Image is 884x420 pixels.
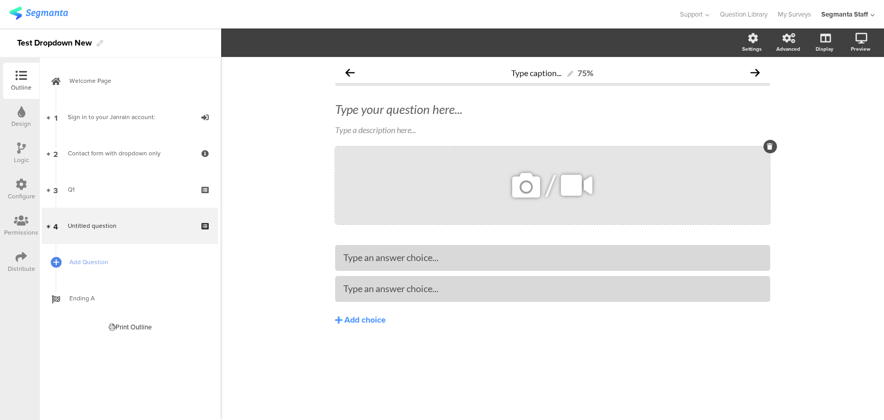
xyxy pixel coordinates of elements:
[42,135,218,171] a: 2 Contact form with dropdown only
[11,119,31,128] div: Design
[42,171,218,208] a: 3 Q1
[335,125,770,135] div: Type a description here...
[53,148,58,159] span: 2
[42,280,218,316] a: Ending A
[343,283,439,294] span: Type an answer choice...
[851,45,871,53] div: Preview
[511,68,561,78] span: Type caption...
[8,192,35,201] div: Configure
[42,208,218,244] a: 4 Untitled question
[53,184,58,195] span: 3
[14,155,29,165] div: Logic
[69,257,202,267] span: Add Question
[69,76,202,86] span: Welcome Page
[11,83,32,92] div: Outline
[68,112,192,122] div: Sign in to your Janrain account:
[42,63,218,99] a: Welcome Page
[9,7,68,20] img: segmanta logo
[8,264,35,273] div: Distribute
[53,220,58,231] span: 4
[335,102,770,117] div: Type your question here...
[68,184,192,195] div: Q1
[4,228,38,237] div: Permissions
[821,9,868,19] div: Segmanta Staff
[109,322,152,332] div: Print Outline
[68,148,192,158] div: Contact form with dropdown only
[42,99,218,135] a: 1 Sign in to your Janrain account:
[816,45,833,53] div: Display
[335,307,770,333] button: Add choice
[545,168,556,202] span: /
[344,315,386,326] div: Add choice
[68,221,117,230] span: Untitled question
[343,252,439,263] span: Type an answer choice...
[69,293,202,303] span: Ending A
[577,68,593,78] div: 75%
[54,111,57,123] span: 1
[776,45,800,53] div: Advanced
[17,35,92,51] div: Test Dropdown New
[680,9,703,19] span: Support
[742,45,762,53] div: Settings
